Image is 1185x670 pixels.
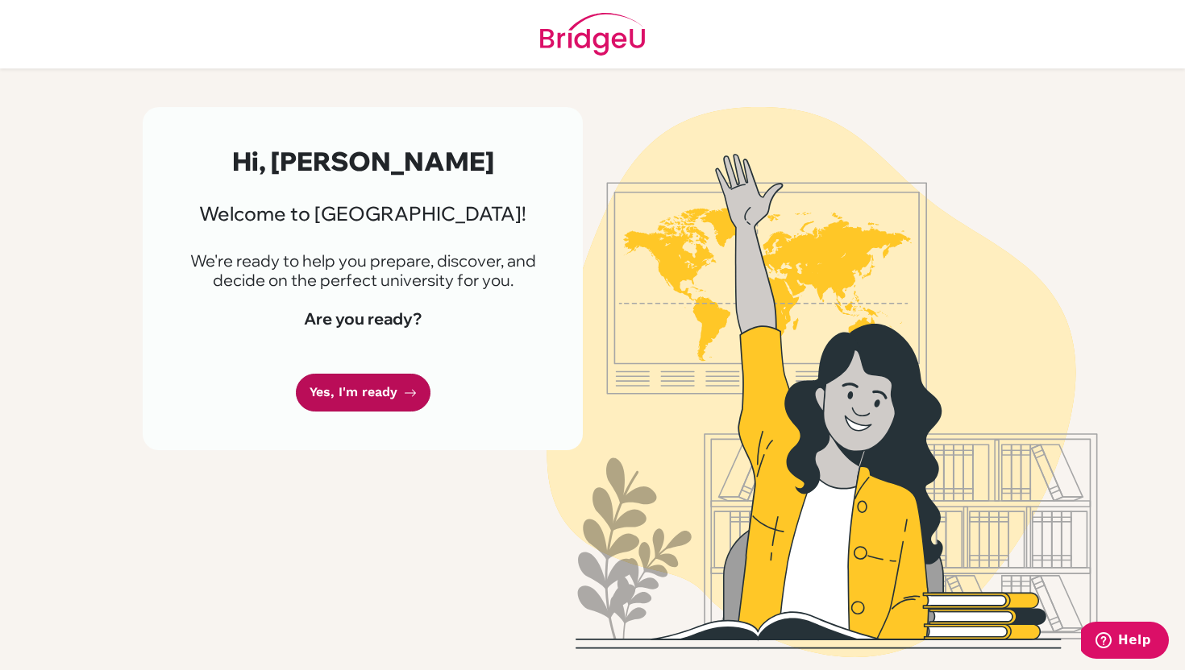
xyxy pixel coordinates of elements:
[181,202,544,225] h3: Welcome to [GEOGRAPHIC_DATA]!
[296,374,430,412] a: Yes, I'm ready
[181,251,544,290] p: We're ready to help you prepare, discover, and decide on the perfect university for you.
[1081,622,1169,662] iframe: Opens a widget where you can find more information
[181,309,544,329] h4: Are you ready?
[181,146,544,176] h2: Hi, [PERSON_NAME]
